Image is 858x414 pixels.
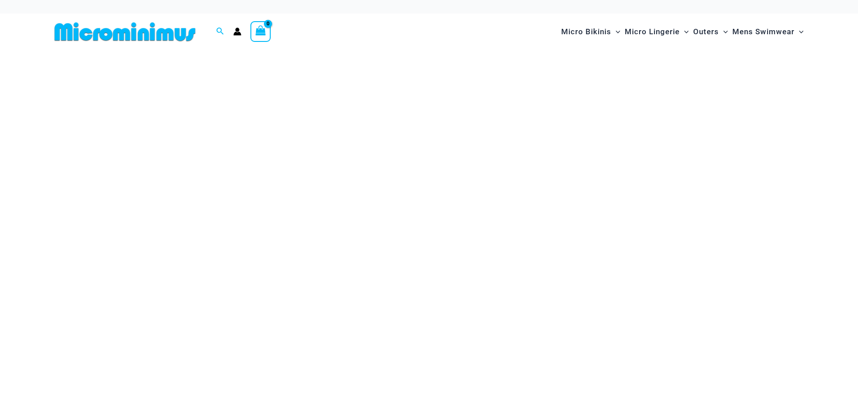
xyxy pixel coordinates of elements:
[216,26,224,37] a: Search icon link
[691,18,730,45] a: OutersMenu ToggleMenu Toggle
[730,18,806,45] a: Mens SwimwearMenu ToggleMenu Toggle
[559,18,622,45] a: Micro BikinisMenu ToggleMenu Toggle
[558,17,808,47] nav: Site Navigation
[51,22,199,42] img: MM SHOP LOGO FLAT
[250,21,271,42] a: View Shopping Cart, empty
[622,18,691,45] a: Micro LingerieMenu ToggleMenu Toggle
[794,20,804,43] span: Menu Toggle
[233,27,241,36] a: Account icon link
[561,20,611,43] span: Micro Bikinis
[693,20,719,43] span: Outers
[611,20,620,43] span: Menu Toggle
[680,20,689,43] span: Menu Toggle
[719,20,728,43] span: Menu Toggle
[732,20,794,43] span: Mens Swimwear
[625,20,680,43] span: Micro Lingerie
